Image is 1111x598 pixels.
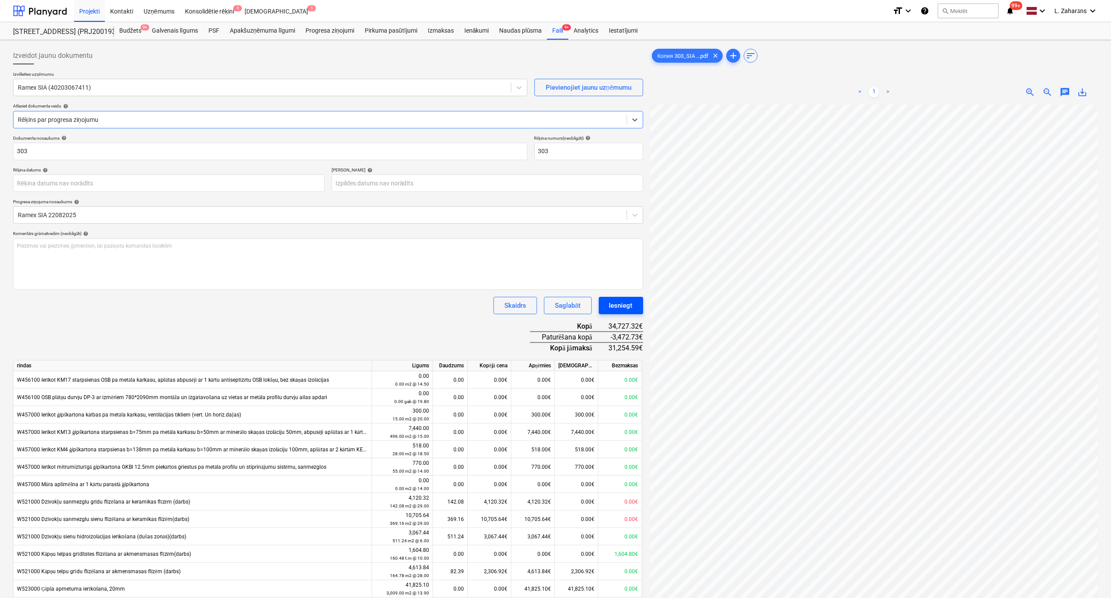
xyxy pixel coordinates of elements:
[710,50,721,61] span: clear
[598,511,642,528] div: 0.00€
[1010,1,1022,10] span: 99+
[555,580,598,598] div: 41,825.10€
[433,493,468,511] div: 142.08
[114,22,147,40] a: Budžets9+
[468,511,511,528] div: 10,705.64€
[203,22,225,40] div: PSF
[17,568,181,574] span: W521000 Kāpņu telpu grīdu flīzēšana ar akmensmasas flīzēm (darbs)
[511,563,555,580] div: 4,613.84€
[598,563,642,580] div: 0.00€
[598,406,642,423] div: 0.00€
[376,529,429,545] div: 3,067.44
[433,441,468,458] div: 0.00
[562,24,571,30] span: 9+
[13,360,372,371] div: rindas
[598,441,642,458] div: 0.00€
[390,521,429,526] small: 369.16 m2 @ 29.00
[599,297,643,314] button: Iesniegt
[745,50,756,61] span: sort
[433,476,468,493] div: 0.00
[855,87,865,97] a: Previous page
[468,406,511,423] div: 0.00€
[468,528,511,545] div: 3,067.44€
[555,441,598,458] div: 518.00€
[511,441,555,458] div: 518.00€
[225,22,300,40] div: Apakšuzņēmuma līgumi
[376,390,429,406] div: 0.00
[17,481,149,487] span: W457000 Mūra aplīmēšna ar 1 kārtu parastā ģipškartona
[1037,6,1048,16] i: keyboard_arrow_down
[920,6,929,16] i: Zināšanu pamats
[555,528,598,545] div: 0.00€
[332,167,643,173] div: [PERSON_NAME]
[332,175,643,192] input: Izpildes datums nav norādīts
[60,135,67,141] span: help
[883,87,893,97] a: Next page
[390,556,429,561] small: 160.48 t.m @ 10.00
[61,104,68,109] span: help
[468,423,511,441] div: 0.00€
[17,499,190,505] span: W521000 Dzīvokļu sanmezglu grīdu flīzēšana ar keramikas flīzēm (darbs)
[376,581,429,597] div: 41,825.10
[493,297,537,314] button: Skaidrs
[376,424,429,440] div: 7,440.00
[141,24,149,30] span: 9+
[534,79,643,96] button: Pievienojiet jaunu uzņēmumu
[494,22,547,40] a: Naudas plūsma
[459,22,494,40] div: Ienākumi
[468,476,511,493] div: 0.00€
[114,22,147,40] div: Budžets
[555,371,598,389] div: 0.00€
[555,476,598,493] div: 0.00€
[511,389,555,406] div: 0.00€
[17,586,125,592] span: W523000 Ģipša apmetuma ierīkošana, 20mm
[555,406,598,423] div: 300.00€
[511,371,555,389] div: 0.00€
[468,580,511,598] div: 0.00€
[17,429,406,435] span: W457000 Ierīkot KM13 ģipškartona starpsienas b=75mm pa metāla karkasu b=50mm ar minerālo skaņas i...
[13,167,325,173] div: Rēķina datums
[606,343,643,353] div: 31,254.59€
[1025,87,1035,97] span: zoom_in
[652,49,723,63] div: Копия 303_SIA ...pdf
[468,360,511,371] div: Kopējā cena
[1077,87,1088,97] span: save_alt
[147,22,203,40] a: Galvenais līgums
[555,545,598,563] div: 0.00€
[511,493,555,511] div: 4,120.32€
[433,545,468,563] div: 0.00
[534,143,643,160] input: Rēķina numurs
[395,382,429,386] small: 0.00 m2 @ 14.50
[547,22,568,40] div: Faili
[13,71,527,79] p: Izvēlieties uzņēmumu
[13,143,527,160] input: Dokumenta nosaukums
[372,360,433,371] div: Līgums
[13,231,643,236] div: Komentārs grāmatvedim (neobligāti)
[942,7,949,14] span: search
[376,494,429,510] div: 4,120.32
[17,464,326,470] span: W457000 Ierīkot mitrumizturīgā ģipškartona GKBI 12.5mm piekārtos griestus pa metāla profilu un st...
[1055,7,1087,15] span: L. Zaharāns
[555,458,598,476] div: 770.00€
[395,486,429,491] small: 0.00 m2 @ 14.00
[468,389,511,406] div: 0.00€
[598,476,642,493] div: 0.00€
[1067,556,1111,598] div: Chat Widget
[606,321,643,332] div: 34,727.32€
[568,22,604,40] div: Analytics
[604,22,643,40] a: Iestatījumi
[598,545,642,563] div: 1,604.80€
[433,511,468,528] div: 369.16
[546,82,632,93] div: Pievienojiet jaunu uzņēmumu
[504,300,526,311] div: Skaidrs
[728,50,738,61] span: add
[1006,6,1014,16] i: notifications
[393,469,429,474] small: 55.00 m2 @ 14.00
[530,332,606,343] div: Paturēšana kopā
[433,389,468,406] div: 0.00
[393,538,429,543] small: 511.24 m2 @ 6.00
[376,511,429,527] div: 10,705.64
[423,22,459,40] div: Izmaksas
[547,22,568,40] a: Faili9+
[1060,87,1070,97] span: chat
